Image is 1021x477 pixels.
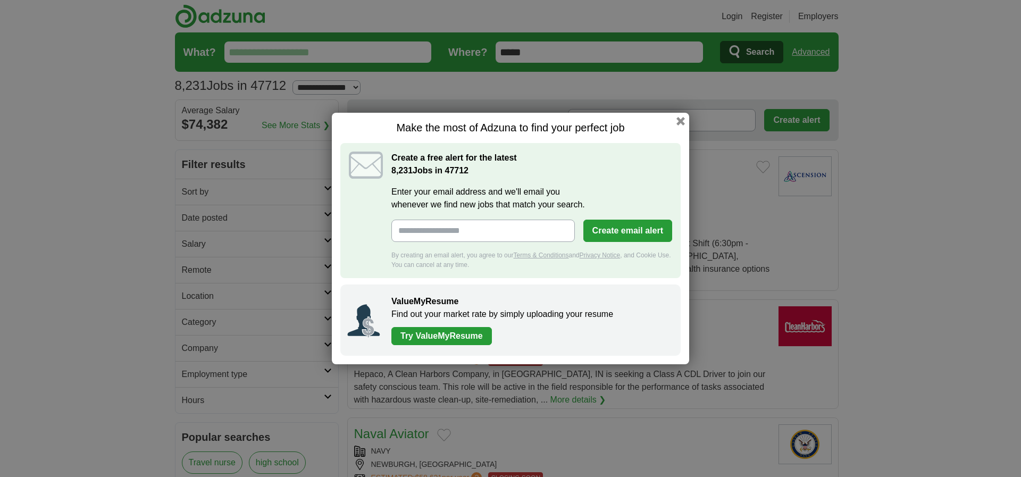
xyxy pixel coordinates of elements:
img: icon_email.svg [349,152,383,179]
h1: Make the most of Adzuna to find your perfect job [340,121,681,135]
a: Try ValueMyResume [391,327,492,345]
a: Terms & Conditions [513,252,568,259]
h2: ValueMyResume [391,295,670,308]
span: 8,231 [391,164,413,177]
div: By creating an email alert, you agree to our and , and Cookie Use. You can cancel at any time. [391,250,672,270]
strong: Jobs in 47712 [391,166,468,175]
a: Privacy Notice [580,252,621,259]
p: Find out your market rate by simply uploading your resume [391,308,670,321]
button: Create email alert [583,220,672,242]
label: Enter your email address and we'll email you whenever we find new jobs that match your search. [391,186,672,211]
h2: Create a free alert for the latest [391,152,672,177]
